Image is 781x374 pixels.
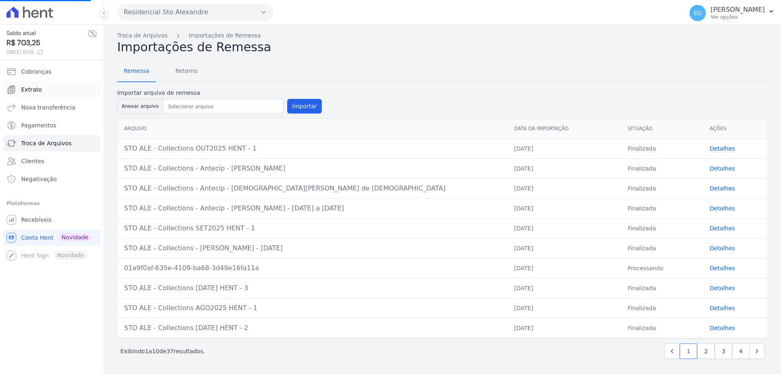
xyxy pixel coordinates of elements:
span: Troca de Arquivos [21,139,72,147]
p: Exibindo a de resultados. [120,347,205,355]
span: R$ 703,25 [7,37,87,48]
td: [DATE] [508,258,621,278]
button: Importar [287,99,322,114]
a: Detalhes [710,205,735,212]
span: Clientes [21,157,44,165]
div: STO ALE - Collections - Antecip - [PERSON_NAME] [124,164,501,173]
span: Nova transferência [21,103,75,112]
button: Anexar arquivo [117,99,163,114]
div: STO ALE - Collections AGO2025 HENT - 1 [124,303,501,313]
a: 3 [715,343,732,359]
span: Remessa [119,63,154,79]
p: [PERSON_NAME] [711,6,765,14]
h2: Importações de Remessa [117,40,768,55]
div: Plataformas [7,199,97,208]
div: STO ALE - Collections - Antecip - [DEMOGRAPHIC_DATA][PERSON_NAME] de [DEMOGRAPHIC_DATA] [124,184,501,193]
th: Situação [621,119,703,139]
a: Detalhes [710,325,735,331]
div: STO ALE - Collections - Antecip - [PERSON_NAME] - [DATE] a [DATE] [124,203,501,213]
span: Conta Hent [21,234,53,242]
a: Next [749,343,765,359]
div: 01a9f0af-635e-4109-ba68-3d49e16fa11a [124,263,501,273]
div: STO ALE - Collections OUT2025 HENT - 1 [124,144,501,153]
a: Detalhes [710,165,735,172]
a: Negativação [3,171,100,187]
span: Extrato [21,85,42,94]
td: Finalizada [621,138,703,158]
a: 2 [697,343,715,359]
a: Cobranças [3,63,100,80]
span: Retorno [170,63,203,79]
a: Troca de Arquivos [117,31,168,40]
a: Importações de Remessa [189,31,261,40]
div: STO ALE - Collections [DATE] HENT - 3 [124,283,501,293]
td: [DATE] [508,278,621,298]
td: [DATE] [508,138,621,158]
span: EU [694,10,702,16]
a: Conta Hent Novidade [3,230,100,246]
a: Previous [664,343,680,359]
td: [DATE] [508,218,621,238]
th: Ações [703,119,768,139]
button: EU [PERSON_NAME] Ver opções [683,2,781,24]
span: Pagamentos [21,121,56,129]
a: 1 [680,343,697,359]
a: Detalhes [710,145,735,152]
td: Finalizada [621,318,703,338]
input: Selecionar arquivo [165,102,282,112]
a: Clientes [3,153,100,169]
th: Data da Importação [508,119,621,139]
span: 10 [152,348,159,354]
div: STO ALE - Collections - [PERSON_NAME] - [DATE] [124,243,501,253]
a: Detalhes [710,225,735,232]
td: Finalizada [621,218,703,238]
td: Finalizada [621,198,703,218]
label: Importar arquivo de remessa [117,89,322,97]
a: Nova transferência [3,99,100,116]
a: 4 [732,343,750,359]
a: Remessa [117,61,156,82]
span: Saldo atual [7,29,87,37]
div: STO ALE - Collections [DATE] HENT - 2 [124,323,501,333]
a: Detalhes [710,245,735,252]
span: Recebíveis [21,216,52,224]
p: Ver opções [711,14,765,20]
a: Retorno [169,61,204,82]
td: Finalizada [621,158,703,178]
td: Finalizada [621,298,703,318]
a: Extrato [3,81,100,98]
a: Recebíveis [3,212,100,228]
span: 1 [145,348,148,354]
th: Arquivo [118,119,508,139]
span: [DATE] 15:05 [7,48,87,56]
nav: Sidebar [7,63,97,264]
td: [DATE] [508,238,621,258]
a: Detalhes [710,185,735,192]
td: [DATE] [508,198,621,218]
td: [DATE] [508,318,621,338]
nav: Breadcrumb [117,31,768,40]
a: Detalhes [710,305,735,311]
td: [DATE] [508,298,621,318]
span: Cobranças [21,68,51,76]
td: Finalizada [621,278,703,298]
a: Pagamentos [3,117,100,133]
td: Processando [621,258,703,278]
a: Troca de Arquivos [3,135,100,151]
span: Novidade [58,233,92,242]
div: STO ALE - Collections SET2025 HENT - 1 [124,223,501,233]
td: Finalizada [621,238,703,258]
span: 37 [166,348,174,354]
a: Detalhes [710,265,735,271]
td: [DATE] [508,178,621,198]
td: [DATE] [508,158,621,178]
span: Negativação [21,175,57,183]
td: Finalizada [621,178,703,198]
a: Detalhes [710,285,735,291]
button: Residencial Sto Alexandre [117,4,273,20]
